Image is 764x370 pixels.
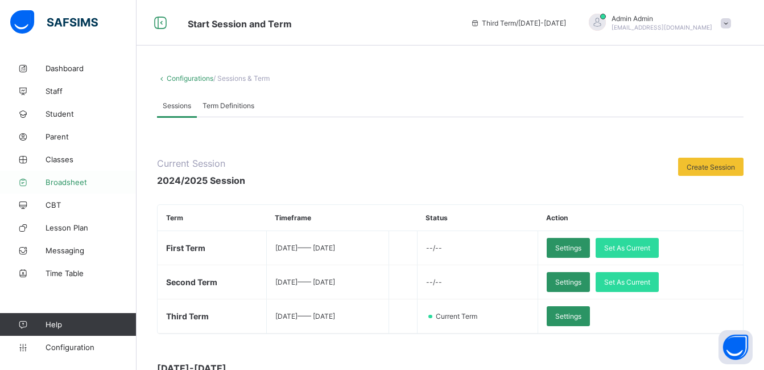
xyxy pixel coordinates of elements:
[612,24,712,31] span: [EMAIL_ADDRESS][DOMAIN_NAME]
[46,64,137,73] span: Dashboard
[46,343,136,352] span: Configuration
[213,74,270,83] span: / Sessions & Term
[167,74,213,83] a: Configurations
[470,19,566,27] span: session/term information
[687,163,735,171] span: Create Session
[275,244,335,252] span: [DATE] —— [DATE]
[718,330,753,364] button: Open asap
[158,205,266,231] th: Term
[46,109,137,118] span: Student
[46,223,137,232] span: Lesson Plan
[46,246,137,255] span: Messaging
[604,244,650,252] span: Set As Current
[46,178,137,187] span: Broadsheet
[555,278,581,286] span: Settings
[275,278,335,286] span: [DATE] —— [DATE]
[266,205,389,231] th: Timeframe
[157,158,245,169] span: Current Session
[188,18,292,30] span: Start Session and Term
[166,311,209,321] span: Third Term
[203,101,254,110] span: Term Definitions
[612,14,712,23] span: Admin Admin
[417,231,538,265] td: --/--
[46,320,136,329] span: Help
[10,10,98,34] img: safsims
[555,244,581,252] span: Settings
[46,87,137,96] span: Staff
[163,101,191,110] span: Sessions
[275,312,335,320] span: [DATE] —— [DATE]
[46,155,137,164] span: Classes
[166,243,205,253] span: First Term
[46,200,137,209] span: CBT
[577,14,737,32] div: AdminAdmin
[435,312,484,320] span: Current Term
[417,205,538,231] th: Status
[166,277,217,287] span: Second Term
[46,269,137,278] span: Time Table
[417,265,538,299] td: --/--
[604,278,650,286] span: Set As Current
[555,312,581,320] span: Settings
[157,175,245,186] span: 2024/2025 Session
[46,132,137,141] span: Parent
[538,205,743,231] th: Action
